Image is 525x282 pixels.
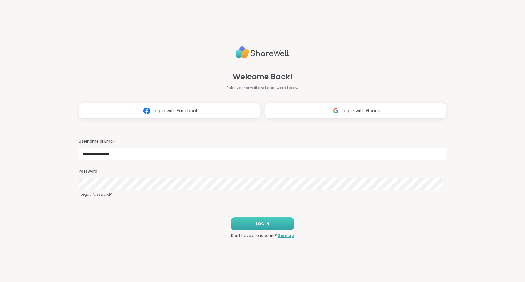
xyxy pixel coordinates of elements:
[79,103,260,119] button: Log in with Facebook
[79,169,446,174] h3: Password
[231,233,277,239] span: Don't have an account?
[233,71,292,83] span: Welcome Back!
[278,233,294,239] a: Sign up
[79,192,446,197] a: Forgot Password?
[153,108,198,114] span: Log in with Facebook
[231,217,294,230] button: LOG IN
[227,85,298,91] span: Enter your email and password below
[342,108,382,114] span: Log in with Google
[141,105,153,117] img: ShareWell Logomark
[79,139,446,144] h3: Username or Email
[265,103,446,119] button: Log in with Google
[330,105,342,117] img: ShareWell Logomark
[236,43,289,61] img: ShareWell Logo
[256,221,269,227] span: LOG IN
